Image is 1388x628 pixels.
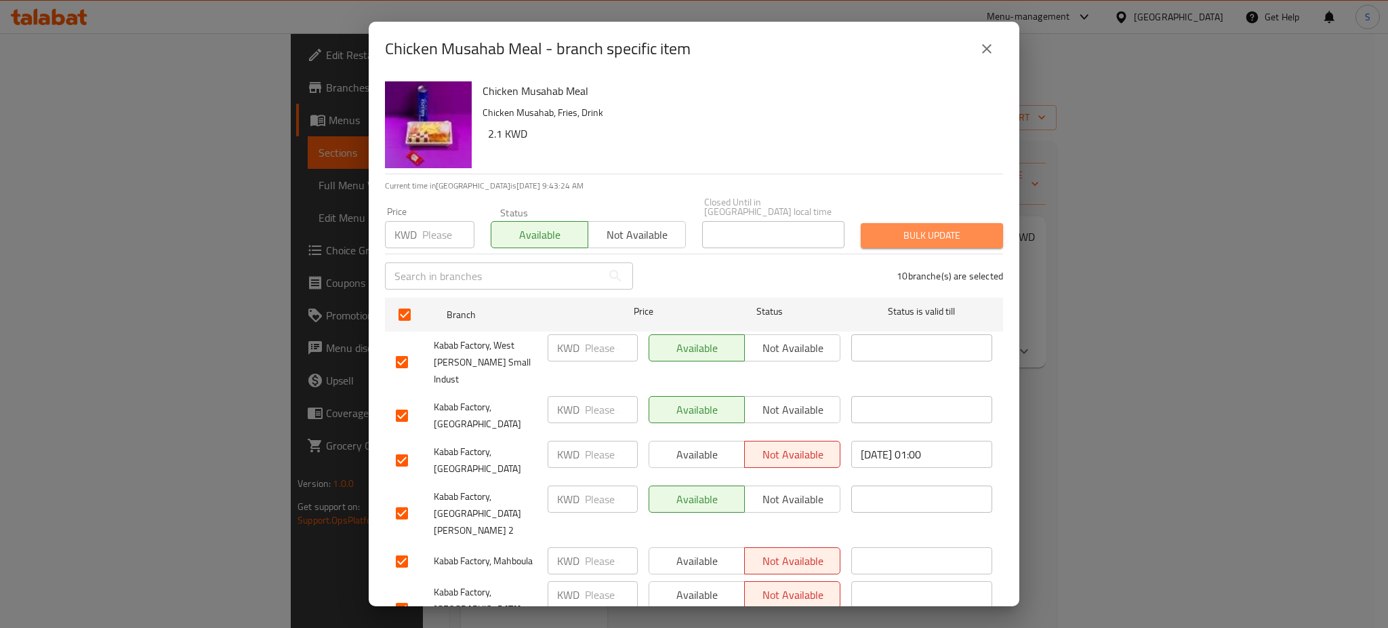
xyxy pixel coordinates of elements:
span: Branch [447,307,588,323]
input: Please enter price [422,221,474,248]
input: Please enter price [585,334,638,361]
p: Current time in [GEOGRAPHIC_DATA] is [DATE] 9:43:24 AM [385,180,1003,192]
h6: 2.1 KWD [488,124,992,143]
span: Available [655,585,739,605]
h2: Chicken Musahab Meal - branch specific item [385,38,691,60]
span: Not available [750,400,835,420]
button: Available [649,334,745,361]
span: Bulk update [872,227,992,244]
input: Please enter price [585,441,638,468]
span: Status is valid till [851,303,992,320]
span: Kabab Factory, Mahboula [434,553,537,570]
input: Please enter price [585,396,638,423]
span: Available [655,338,739,358]
p: KWD [557,340,579,356]
button: Not available [744,547,840,574]
p: KWD [394,227,417,243]
span: Available [655,490,739,509]
button: Not available [744,396,840,423]
p: Chicken Musahab, Fries, Drink [483,104,992,121]
p: KWD [557,401,579,418]
span: Available [655,400,739,420]
button: Available [649,547,745,574]
span: Available [655,445,739,465]
input: Please enter price [585,581,638,608]
span: Price [598,303,689,320]
span: Status [699,303,840,320]
p: KWD [557,446,579,463]
span: Not available [750,445,835,465]
button: Available [649,441,745,468]
button: Not available [744,486,840,513]
img: Chicken Musahab Meal [385,81,472,168]
h6: Chicken Musahab Meal [483,81,992,100]
span: Kabab Factory, [GEOGRAPHIC_DATA][PERSON_NAME] 2 [434,488,537,539]
button: Not available [744,581,840,608]
span: Kabab Factory, West [PERSON_NAME] Small Indust [434,337,537,388]
button: Not available [744,334,840,361]
span: Not available [750,490,835,509]
button: Available [649,581,745,608]
span: Not available [750,551,835,571]
input: Search in branches [385,262,602,290]
span: Not available [594,225,680,245]
button: Available [649,396,745,423]
input: Please enter price [585,547,638,574]
button: Available [649,486,745,513]
span: Kabab Factory, [GEOGRAPHIC_DATA] [434,399,537,433]
p: 10 branche(s) are selected [897,269,1003,283]
button: Not available [744,441,840,468]
button: close [971,33,1003,65]
p: KWD [557,491,579,507]
span: Kabab Factory, [GEOGRAPHIC_DATA] [434,444,537,477]
button: Available [491,221,588,248]
p: KWD [557,587,579,603]
p: KWD [557,553,579,569]
span: Not available [750,338,835,358]
button: Bulk update [861,223,1003,248]
span: Available [655,551,739,571]
input: Please enter price [585,486,638,513]
span: Available [497,225,583,245]
button: Not available [588,221,685,248]
span: Not available [750,585,835,605]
